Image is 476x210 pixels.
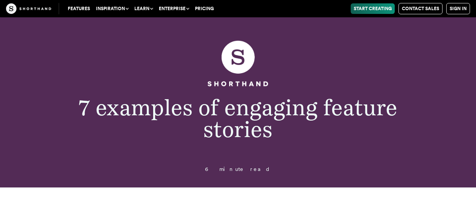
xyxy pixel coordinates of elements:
button: Enterprise [156,3,192,14]
a: Contact Sales [398,3,443,14]
a: Pricing [192,3,217,14]
span: 6 minute read [205,166,271,172]
button: Inspiration [93,3,131,14]
a: Features [65,3,93,14]
span: 7 examples of engaging feature stories [79,94,397,142]
a: Start Creating [351,3,395,14]
img: The Craft [6,3,51,14]
a: Sign in [446,3,470,14]
button: Learn [131,3,156,14]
